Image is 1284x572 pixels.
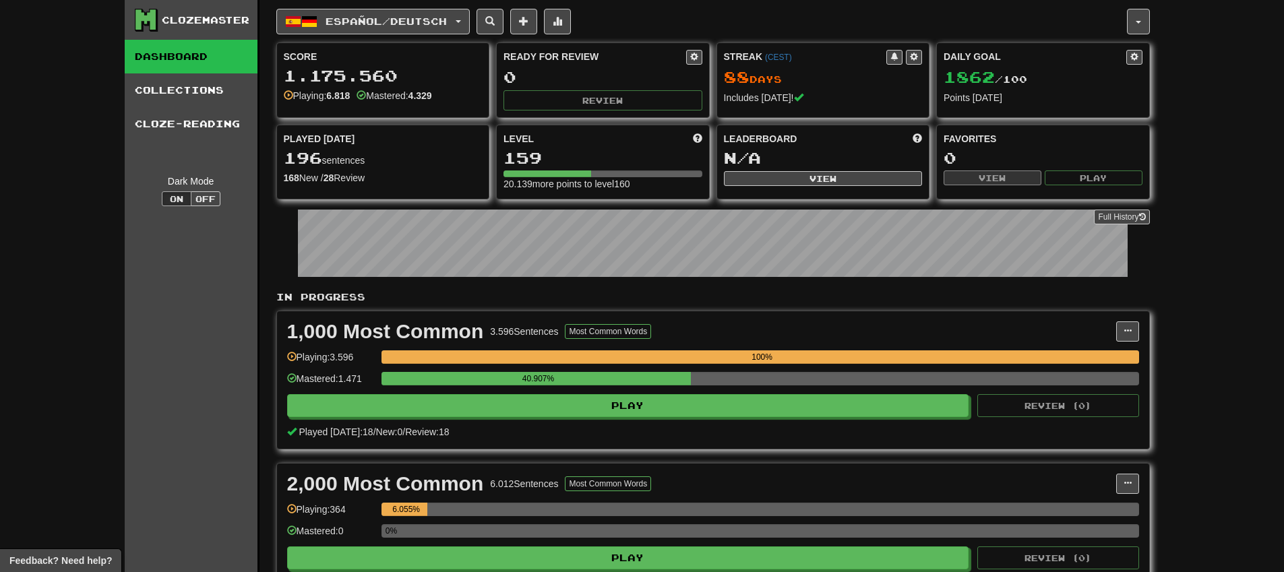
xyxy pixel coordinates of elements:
[503,150,702,166] div: 159
[284,89,350,102] div: Playing:
[1094,210,1149,224] a: Full History
[913,132,922,146] span: This week in points, UTC
[724,132,797,146] span: Leaderboard
[284,148,322,167] span: 196
[125,73,257,107] a: Collections
[1045,170,1142,185] button: Play
[765,53,792,62] a: (CEST)
[405,426,449,437] span: Review: 18
[944,170,1041,185] button: View
[724,69,923,86] div: Day s
[944,91,1142,104] div: Points [DATE]
[503,90,702,110] button: Review
[402,426,405,437] span: /
[287,546,969,569] button: Play
[490,325,558,338] div: 3.596 Sentences
[565,476,651,491] button: Most Common Words
[284,172,299,183] strong: 168
[276,290,1150,304] p: In Progress
[724,67,750,86] span: 88
[544,9,571,34] button: More stats
[724,91,923,104] div: Includes [DATE]!
[357,89,431,102] div: Mastered:
[724,148,761,167] span: N/A
[284,171,483,185] div: New / Review
[287,350,375,373] div: Playing: 3.596
[408,90,432,101] strong: 4.329
[287,394,969,417] button: Play
[977,546,1139,569] button: Review (0)
[490,477,558,490] div: 6.012 Sentences
[287,321,484,342] div: 1,000 Most Common
[386,372,692,385] div: 40.907%
[693,132,702,146] span: Score more points to level up
[284,67,483,84] div: 1.175.560
[284,132,355,146] span: Played [DATE]
[503,177,702,191] div: 20.139 more points to level 160
[284,50,483,63] div: Score
[944,67,995,86] span: 1862
[287,524,375,546] div: Mastered: 0
[565,324,651,339] button: Most Common Words
[503,69,702,86] div: 0
[944,73,1027,85] span: / 100
[477,9,503,34] button: Search sentences
[503,50,686,63] div: Ready for Review
[299,426,373,437] span: Played [DATE]: 18
[125,40,257,73] a: Dashboard
[386,503,427,516] div: 6.055%
[724,50,887,63] div: Streak
[287,474,484,494] div: 2,000 Most Common
[944,50,1126,65] div: Daily Goal
[373,426,376,437] span: /
[376,426,403,437] span: New: 0
[977,394,1139,417] button: Review (0)
[324,172,334,183] strong: 28
[326,15,447,27] span: Español / Deutsch
[125,107,257,141] a: Cloze-Reading
[944,150,1142,166] div: 0
[944,132,1142,146] div: Favorites
[386,350,1139,364] div: 100%
[9,554,112,567] span: Open feedback widget
[287,503,375,525] div: Playing: 364
[162,191,191,206] button: On
[326,90,350,101] strong: 6.818
[191,191,220,206] button: Off
[162,13,249,27] div: Clozemaster
[503,132,534,146] span: Level
[510,9,537,34] button: Add sentence to collection
[276,9,470,34] button: Español/Deutsch
[135,174,247,188] div: Dark Mode
[287,372,375,394] div: Mastered: 1.471
[724,171,923,186] button: View
[284,150,483,167] div: sentences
